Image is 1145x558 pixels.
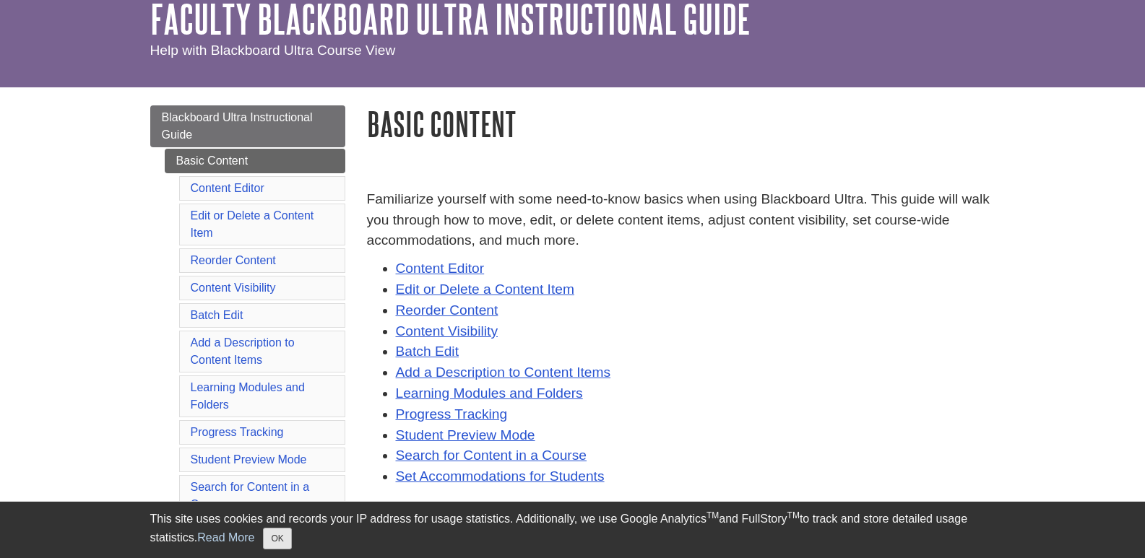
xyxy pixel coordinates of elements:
a: Reorder Content [396,302,498,318]
a: Progress Tracking [396,406,508,422]
a: Read More [197,531,254,544]
button: Close [263,528,291,549]
a: Search for Content in a Course [191,481,310,510]
sup: TM [787,510,800,520]
a: Add a Description to Content Items [396,365,611,380]
a: Blackboard Ultra Instructional Guide [150,105,345,147]
div: This site uses cookies and records your IP address for usage statistics. Additionally, we use Goo... [150,510,995,549]
a: Edit or Delete a Content Item [396,282,574,297]
a: Content Visibility [191,282,276,294]
span: Help with Blackboard Ultra Course View [150,43,396,58]
a: Content Editor [396,261,485,276]
span: Blackboard Ultra Instructional Guide [162,111,313,141]
a: Content Editor [191,182,264,194]
p: Familiarize yourself with some need-to-know basics when using Blackboard Ultra. This guide will w... [367,189,995,251]
a: Learning Modules and Folders [191,381,305,411]
h1: Basic Content [367,105,995,142]
a: Student Preview Mode [191,453,307,466]
sup: TM [707,510,719,520]
a: Search for Content in a Course [396,448,587,463]
a: Learning Modules and Folders [396,385,583,401]
a: Content Visibility [396,323,498,339]
a: Add a Description to Content Items [191,336,295,366]
a: Edit or Delete a Content Item [191,209,314,239]
a: Batch Edit [191,309,243,321]
a: Basic Content [165,149,345,173]
a: Reorder Content [191,254,276,266]
a: Progress Tracking [191,426,284,438]
a: Student Preview Mode [396,427,535,443]
a: Batch Edit [396,344,459,359]
a: Set Accommodations for Students [396,468,605,484]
